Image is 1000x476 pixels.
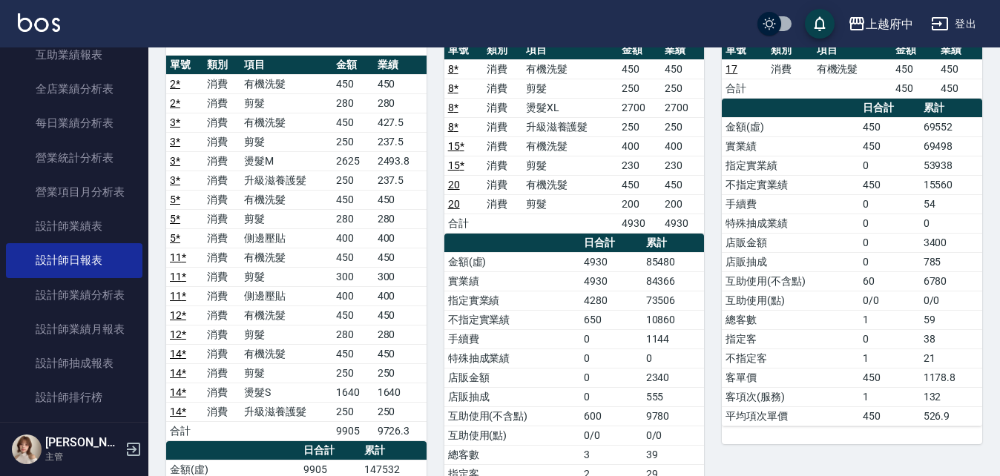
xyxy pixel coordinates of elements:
td: 特殊抽成業績 [722,214,859,233]
th: 業績 [937,41,982,60]
td: 450 [661,59,704,79]
td: 0/0 [859,291,920,310]
td: 金額(虛) [444,252,580,271]
td: 400 [332,286,373,305]
td: 合計 [722,79,767,98]
td: 0 [580,329,642,348]
td: 84366 [642,271,705,291]
td: 店販金額 [722,233,859,252]
td: 合計 [166,421,203,440]
td: 1 [859,387,920,406]
td: 消費 [483,79,522,98]
td: 指定客 [722,329,859,348]
a: 設計師業績月報表 [6,312,142,346]
td: 6780 [920,271,982,291]
td: 消費 [203,305,240,325]
td: 燙髮M [240,151,332,171]
td: 450 [892,59,937,79]
td: 手續費 [722,194,859,214]
td: 300 [332,267,373,286]
td: 消費 [203,209,240,228]
td: 450 [859,117,920,136]
td: 消費 [483,156,522,175]
td: 15560 [920,175,982,194]
th: 日合計 [300,441,361,460]
td: 升級滋養護髮 [240,402,332,421]
a: 設計師業績表 [6,209,142,243]
a: 營業項目月分析表 [6,175,142,209]
td: 消費 [483,194,522,214]
td: 280 [332,325,373,344]
td: 38 [920,329,982,348]
td: 450 [859,368,920,387]
td: 280 [374,325,427,344]
td: 1640 [332,383,373,402]
td: 消費 [203,132,240,151]
td: 有機洗髮 [522,59,619,79]
td: 有機洗髮 [240,74,332,93]
td: 250 [618,79,661,98]
td: 店販金額 [444,368,580,387]
td: 250 [661,79,704,98]
td: 有機洗髮 [813,59,892,79]
td: 450 [332,248,373,267]
button: 登出 [925,10,982,38]
th: 累計 [920,99,982,118]
th: 單號 [722,41,767,60]
td: 250 [332,402,373,421]
td: 300 [374,267,427,286]
td: 59 [920,310,982,329]
td: 0/0 [580,426,642,445]
td: 剪髮 [240,132,332,151]
a: 17 [726,63,737,75]
td: 側邊壓貼 [240,286,332,305]
td: 客項次(服務) [722,387,859,406]
td: 450 [332,74,373,93]
td: 有機洗髮 [522,136,619,156]
td: 3 [580,445,642,464]
td: 指定實業績 [722,156,859,175]
td: 9726.3 [374,421,427,440]
td: 不指定客 [722,348,859,368]
td: 450 [618,175,661,194]
td: 450 [937,59,982,79]
td: 2625 [332,151,373,171]
td: 450 [374,248,427,267]
td: 450 [374,74,427,93]
td: 0 [859,214,920,233]
table: a dense table [166,56,427,441]
a: 設計師業績分析表 [6,278,142,312]
td: 0 [580,368,642,387]
td: 280 [332,93,373,113]
td: 手續費 [444,329,580,348]
td: 450 [661,175,704,194]
a: 每日業績分析表 [6,106,142,140]
td: 250 [618,117,661,136]
td: 升級滋養護髮 [522,117,619,136]
td: 280 [332,209,373,228]
th: 項目 [240,56,332,75]
td: 450 [618,59,661,79]
td: 消費 [483,175,522,194]
th: 單號 [166,56,203,75]
td: 剪髮 [240,267,332,286]
td: 450 [937,79,982,98]
th: 項目 [522,41,619,60]
td: 實業績 [444,271,580,291]
td: 280 [374,209,427,228]
td: 有機洗髮 [240,190,332,209]
td: 0 [859,233,920,252]
td: 73506 [642,291,705,310]
td: 客單價 [722,368,859,387]
td: 785 [920,252,982,271]
td: 200 [661,194,704,214]
td: 230 [618,156,661,175]
td: 85480 [642,252,705,271]
a: 互助業績報表 [6,38,142,72]
td: 剪髮 [240,93,332,113]
td: 有機洗髮 [240,344,332,363]
td: 剪髮 [240,325,332,344]
td: 0/0 [642,426,705,445]
td: 450 [859,406,920,426]
th: 累計 [361,441,426,460]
